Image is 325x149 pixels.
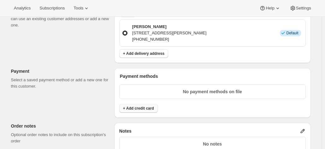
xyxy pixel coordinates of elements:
p: Payment [11,68,109,74]
span: Subscriptions [39,6,65,11]
span: Default [286,31,298,36]
button: Analytics [10,4,34,13]
p: Optional order notes to include on this subscription's order [11,132,109,144]
span: Help [266,6,274,11]
p: Order notes [11,123,109,129]
p: Payment methods [120,73,306,79]
span: Analytics [14,6,31,11]
span: Tools [74,6,83,11]
p: Choose a shipping address or pickup location. You can use an existing customer addresses or add a... [11,9,109,28]
p: Select a saved payment method or add a new one for this customer. [11,77,109,89]
p: [PHONE_NUMBER] [132,36,207,43]
p: No payment methods on file [123,89,302,95]
span: + Add credit card [123,106,154,111]
span: + Add delivery address [123,51,164,56]
p: No notes [123,141,302,147]
p: [PERSON_NAME] [132,24,207,30]
button: Settings [286,4,315,13]
button: Help [256,4,284,13]
p: [STREET_ADDRESS][PERSON_NAME] [132,30,207,36]
span: Notes [119,128,132,134]
button: + Add delivery address [119,49,168,58]
button: + Add credit card [119,104,158,113]
span: Settings [296,6,311,11]
button: Tools [70,4,93,13]
button: Subscriptions [36,4,68,13]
